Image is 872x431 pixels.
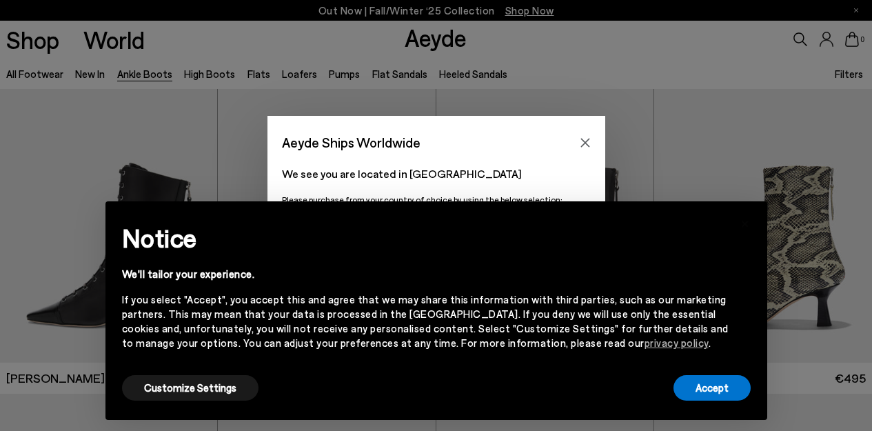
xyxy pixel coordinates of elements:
[575,132,596,153] button: Close
[122,292,729,350] div: If you select "Accept", you accept this and agree that we may share this information with third p...
[282,130,420,154] span: Aeyde Ships Worldwide
[122,375,258,401] button: Customize Settings
[645,337,709,349] a: privacy policy
[729,206,762,239] button: Close this notice
[122,220,729,256] h2: Notice
[740,212,750,232] span: ×
[282,166,591,182] p: We see you are located in [GEOGRAPHIC_DATA]
[673,375,751,401] button: Accept
[122,267,729,281] div: We'll tailor your experience.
